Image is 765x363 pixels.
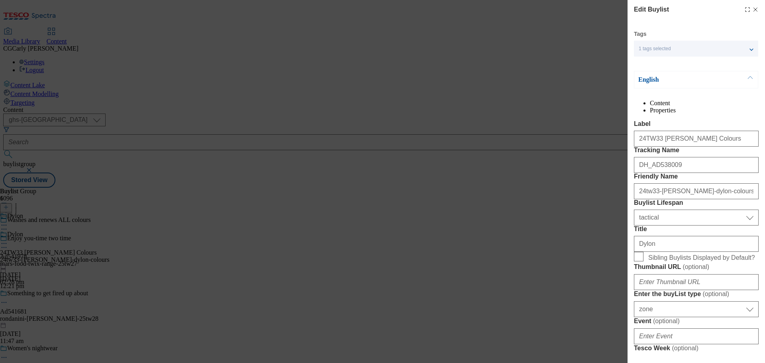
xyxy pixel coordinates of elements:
li: Content [650,100,759,107]
input: Enter Friendly Name [634,183,759,199]
span: ( optional ) [702,290,729,297]
input: Enter Title [634,236,759,252]
label: Thumbnail URL [634,263,759,271]
li: Properties [650,107,759,114]
label: Tags [634,32,647,36]
span: 1 tags selected [639,46,671,52]
label: Label [634,120,759,128]
input: Enter Event [634,328,759,344]
label: Event [634,317,759,325]
label: Tesco Week [634,344,759,352]
span: ( optional ) [653,318,680,324]
input: Enter Thumbnail URL [634,274,759,290]
span: Sibling Buylists Displayed by Default? [648,254,755,261]
span: ( optional ) [683,263,709,270]
p: English [638,76,722,84]
label: Enter the buyList type [634,290,759,298]
button: 1 tags selected [634,41,758,57]
h4: Edit Buylist [634,5,669,14]
input: Enter Tracking Name [634,157,759,173]
label: Buylist Lifespan [634,199,759,206]
span: ( optional ) [672,345,698,351]
label: Title [634,226,759,233]
label: Tracking Name [634,147,759,154]
input: Enter Label [634,131,759,147]
label: Friendly Name [634,173,759,180]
